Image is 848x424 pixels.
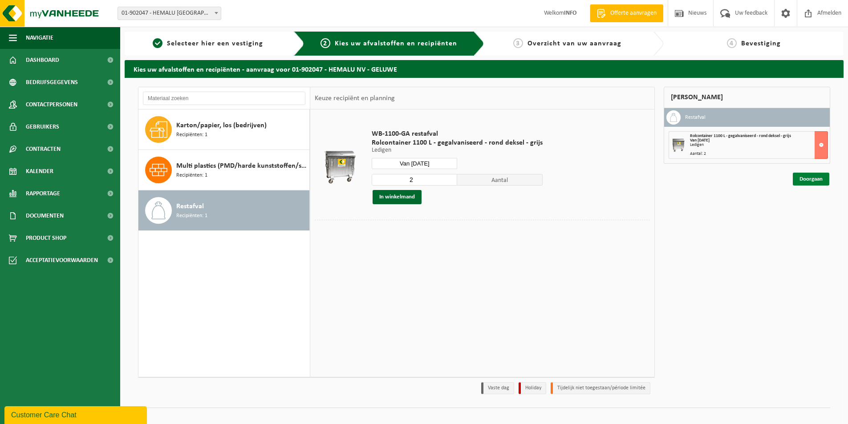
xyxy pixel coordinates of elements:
p: Ledigen [372,147,543,153]
span: Product Shop [26,227,66,249]
span: Offerte aanvragen [608,9,659,18]
span: 01-902047 - HEMALU NV - GELUWE [118,7,221,20]
span: Rolcontainer 1100 L - gegalvaniseerd - rond deksel - grijs [690,133,791,138]
span: 3 [513,38,523,48]
h2: Kies uw afvalstoffen en recipiënten - aanvraag voor 01-902047 - HEMALU NV - GELUWE [125,60,844,77]
span: Dashboard [26,49,59,71]
span: Kies uw afvalstoffen en recipiënten [335,40,457,47]
span: Rapportage [26,182,60,205]
span: Recipiënten: 1 [176,212,207,220]
span: Overzicht van uw aanvraag [527,40,621,47]
a: Offerte aanvragen [590,4,663,22]
strong: Van [DATE] [690,138,710,143]
span: Restafval [176,201,204,212]
span: Navigatie [26,27,53,49]
span: Karton/papier, los (bedrijven) [176,120,267,131]
span: Contracten [26,138,61,160]
button: Karton/papier, los (bedrijven) Recipiënten: 1 [138,109,310,150]
span: WB-1100-GA restafval [372,129,543,138]
button: Multi plastics (PMD/harde kunststoffen/spanbanden/EPS/folie naturel/folie gemengd) Recipiënten: 1 [138,150,310,190]
span: Bedrijfsgegevens [26,71,78,93]
li: Vaste dag [481,382,514,394]
span: Recipiënten: 1 [176,171,207,180]
span: Contactpersonen [26,93,77,116]
iframe: chat widget [4,404,149,424]
input: Materiaal zoeken [143,92,305,105]
span: Selecteer hier een vestiging [167,40,263,47]
span: Multi plastics (PMD/harde kunststoffen/spanbanden/EPS/folie naturel/folie gemengd) [176,161,307,171]
li: Tijdelijk niet toegestaan/période limitée [551,382,650,394]
div: Ledigen [690,143,828,147]
span: Rolcontainer 1100 L - gegalvaniseerd - rond deksel - grijs [372,138,543,147]
span: Kalender [26,160,53,182]
li: Holiday [519,382,546,394]
span: Aantal [457,174,543,186]
span: 1 [153,38,162,48]
div: Keuze recipiënt en planning [310,87,399,109]
span: Acceptatievoorwaarden [26,249,98,271]
span: 01-902047 - HEMALU NV - GELUWE [118,7,221,20]
button: Restafval Recipiënten: 1 [138,190,310,230]
span: Documenten [26,205,64,227]
h3: Restafval [685,110,706,125]
a: 1Selecteer hier een vestiging [129,38,287,49]
button: In winkelmand [373,190,422,204]
div: Aantal: 2 [690,152,828,156]
span: 2 [321,38,330,48]
span: Gebruikers [26,116,59,138]
span: Recipiënten: 1 [176,131,207,139]
span: 4 [727,38,737,48]
a: Doorgaan [793,173,829,186]
div: [PERSON_NAME] [664,87,830,108]
span: Bevestiging [741,40,781,47]
strong: INFO [564,10,576,16]
input: Selecteer datum [372,158,457,169]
